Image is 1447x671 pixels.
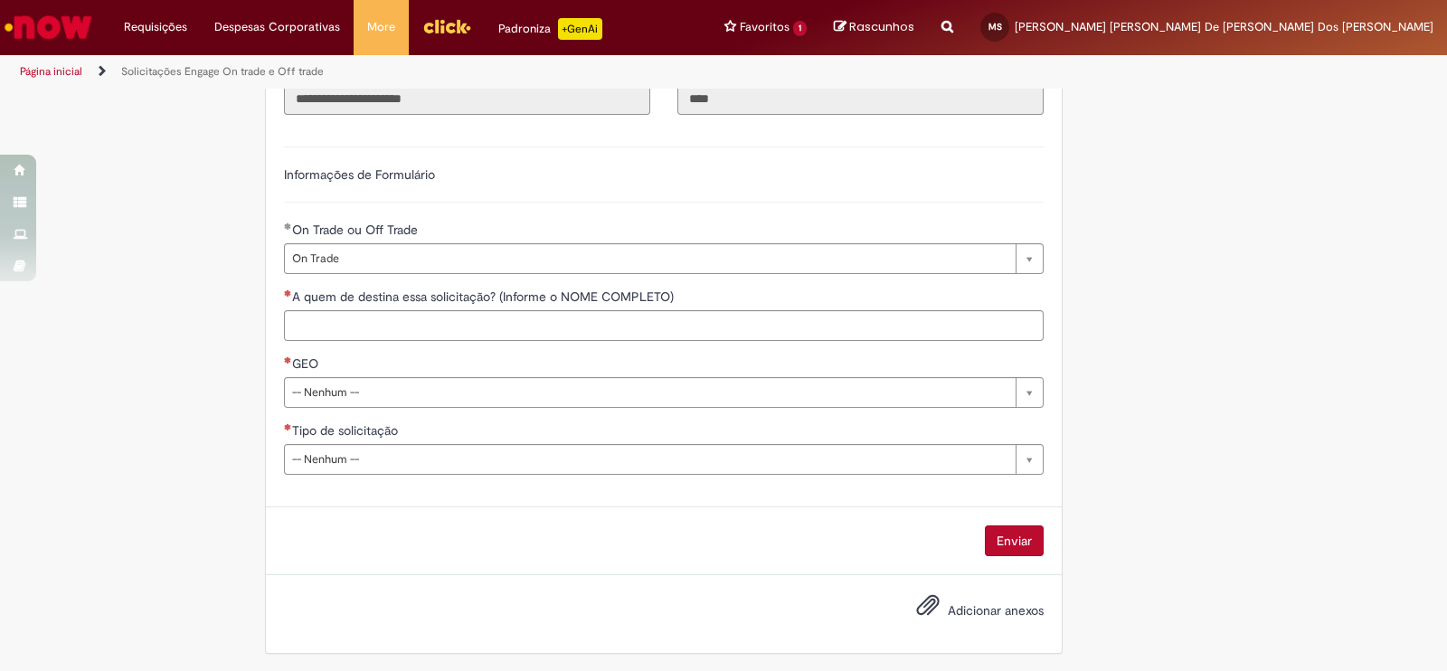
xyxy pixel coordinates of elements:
[948,602,1044,619] span: Adicionar anexos
[988,21,1002,33] span: MS
[422,13,471,40] img: click_logo_yellow_360x200.png
[849,18,914,35] span: Rascunhos
[284,310,1044,341] input: A quem de destina essa solicitação? (Informe o NOME COMPLETO)
[292,378,1007,407] span: -- Nenhum --
[284,356,292,364] span: Necessários
[284,166,435,183] label: Informações de Formulário
[912,589,944,630] button: Adicionar anexos
[124,18,187,36] span: Requisições
[121,64,324,79] a: Solicitações Engage On trade e Off trade
[292,355,322,372] span: GEO
[985,525,1044,556] button: Enviar
[834,19,914,36] a: Rascunhos
[284,222,292,230] span: Obrigatório Preenchido
[20,64,82,79] a: Página inicial
[292,445,1007,474] span: -- Nenhum --
[284,423,292,430] span: Necessários
[498,18,602,40] div: Padroniza
[214,18,340,36] span: Despesas Corporativas
[1015,19,1433,34] span: [PERSON_NAME] [PERSON_NAME] De [PERSON_NAME] Dos [PERSON_NAME]
[677,84,1044,115] input: Código da Unidade
[284,84,650,115] input: Título
[292,222,421,238] span: On Trade ou Off Trade
[558,18,602,40] p: +GenAi
[292,422,402,439] span: Tipo de solicitação
[14,55,951,89] ul: Trilhas de página
[793,21,807,36] span: 1
[367,18,395,36] span: More
[284,289,292,297] span: Necessários
[292,288,677,305] span: A quem de destina essa solicitação? (Informe o NOME COMPLETO)
[2,9,95,45] img: ServiceNow
[292,244,1007,273] span: On Trade
[740,18,790,36] span: Favoritos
